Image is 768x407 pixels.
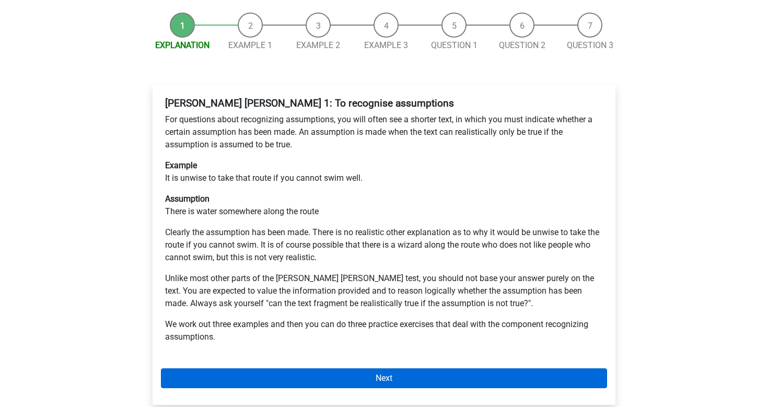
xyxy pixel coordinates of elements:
[165,272,603,310] p: Unlike most other parts of the [PERSON_NAME] [PERSON_NAME] test, you should not base your answer ...
[567,40,613,50] a: Question 3
[165,160,197,170] b: Example
[161,368,607,388] a: Next
[155,40,210,50] a: Explanation
[165,193,603,218] p: There is water somewhere along the route
[228,40,272,50] a: Example 1
[431,40,478,50] a: Question 1
[364,40,408,50] a: Example 3
[165,159,603,184] p: It is unwise to take that route if you cannot swim well.
[296,40,340,50] a: Example 2
[499,40,545,50] a: Question 2
[165,226,603,264] p: Clearly the assumption has been made. There is no realistic other explanation as to why it would ...
[165,113,603,151] p: For questions about recognizing assumptions, you will often see a shorter text, in which you must...
[165,97,454,109] b: [PERSON_NAME] [PERSON_NAME] 1: To recognise assumptions
[165,194,210,204] b: Assumption
[165,318,603,343] p: We work out three examples and then you can do three practice exercises that deal with the compon...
